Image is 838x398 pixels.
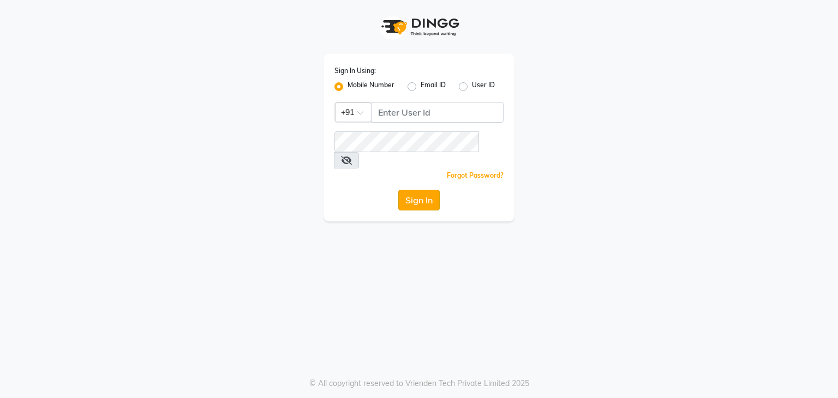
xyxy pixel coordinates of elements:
label: User ID [472,80,495,93]
label: Mobile Number [348,80,394,93]
label: Sign In Using: [334,66,376,76]
a: Forgot Password? [447,171,504,179]
button: Sign In [398,190,440,210]
label: Email ID [421,80,446,93]
input: Username [371,102,504,123]
input: Username [334,131,479,152]
img: logo1.svg [375,11,463,43]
